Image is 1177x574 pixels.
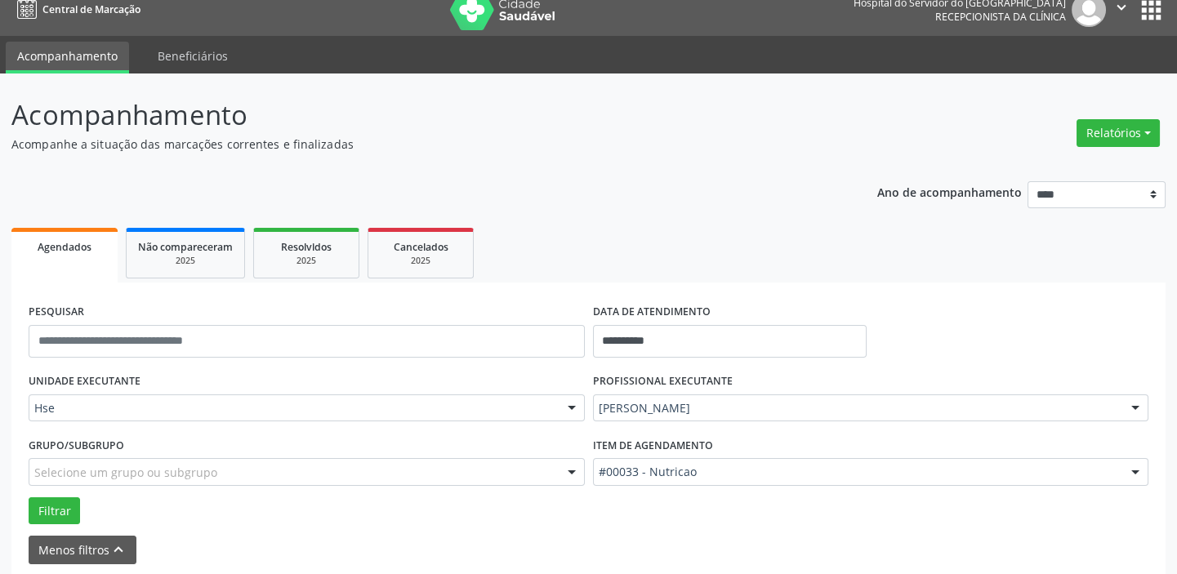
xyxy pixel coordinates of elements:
[1077,119,1160,147] button: Relatórios
[34,464,217,481] span: Selecione um grupo ou subgrupo
[11,95,819,136] p: Acompanhamento
[29,536,136,564] button: Menos filtroskeyboard_arrow_up
[29,300,84,325] label: PESQUISAR
[6,42,129,73] a: Acompanhamento
[394,240,448,254] span: Cancelados
[935,10,1066,24] span: Recepcionista da clínica
[42,2,140,16] span: Central de Marcação
[138,240,233,254] span: Não compareceram
[877,181,1022,202] p: Ano de acompanhamento
[593,433,713,458] label: Item de agendamento
[599,464,1116,480] span: #00033 - Nutricao
[138,255,233,267] div: 2025
[29,369,140,394] label: UNIDADE EXECUTANTE
[29,433,124,458] label: Grupo/Subgrupo
[380,255,461,267] div: 2025
[599,400,1116,416] span: [PERSON_NAME]
[593,300,711,325] label: DATA DE ATENDIMENTO
[11,136,819,153] p: Acompanhe a situação das marcações correntes e finalizadas
[146,42,239,70] a: Beneficiários
[34,400,551,416] span: Hse
[281,240,332,254] span: Resolvidos
[593,369,733,394] label: PROFISSIONAL EXECUTANTE
[38,240,91,254] span: Agendados
[109,541,127,558] i: keyboard_arrow_up
[29,497,80,525] button: Filtrar
[265,255,347,267] div: 2025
